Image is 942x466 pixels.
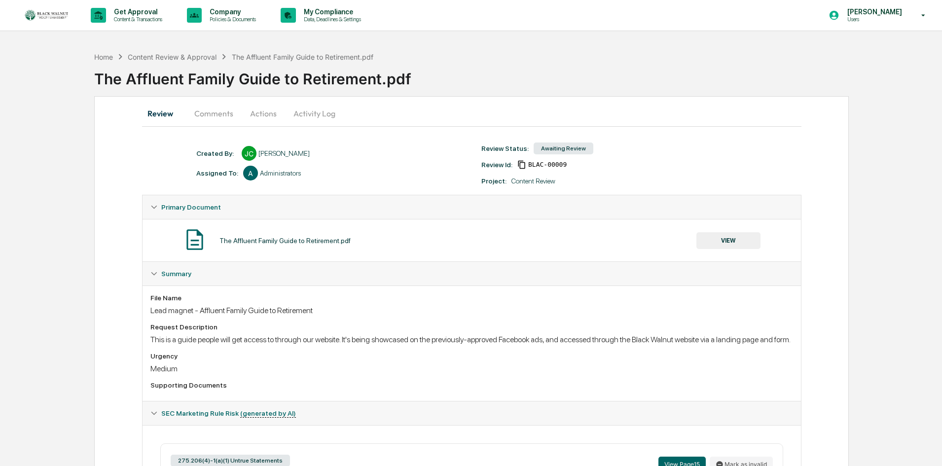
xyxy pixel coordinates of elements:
div: Urgency [150,352,793,360]
div: Summary [143,262,801,286]
div: [PERSON_NAME] [258,149,310,157]
p: Data, Deadlines & Settings [296,16,366,23]
iframe: Open customer support [910,433,937,460]
div: Project: [481,177,507,185]
span: 3bd50b8f-e376-4d34-b215-f6770c157d61 [528,161,567,169]
button: Comments [186,102,241,125]
div: Summary [143,286,801,401]
div: The Affluent Family Guide to Retirement.pdf [94,62,942,88]
div: File Name [150,294,793,302]
div: Home [94,53,113,61]
div: Lead magnet - Affluent Family Guide to Retirement [150,306,793,315]
span: Primary Document [161,203,221,211]
img: Document Icon [182,227,207,252]
div: Request Description [150,323,793,331]
div: Review Id: [481,161,512,169]
div: The Affluent Family Guide to Retirement.pdf [219,237,351,245]
div: Medium [150,364,793,373]
p: Content & Transactions [106,16,167,23]
div: This is a guide people will get access to through our website. It's being showcased on the previo... [150,335,793,344]
div: Primary Document [143,219,801,261]
button: VIEW [696,232,761,249]
div: Content Review [511,177,555,185]
p: Get Approval [106,8,167,16]
div: Primary Document [143,195,801,219]
p: [PERSON_NAME] [839,8,907,16]
div: Supporting Documents [150,381,793,389]
p: Policies & Documents [202,16,261,23]
button: Activity Log [286,102,343,125]
span: SEC Marketing Rule Risk [161,409,296,417]
span: Summary [161,270,191,278]
button: Actions [241,102,286,125]
img: logo [24,9,71,22]
div: A [243,166,258,180]
div: Created By: ‎ ‎ [196,149,237,157]
div: Content Review & Approval [128,53,217,61]
div: Awaiting Review [534,143,593,154]
div: SEC Marketing Rule Risk (generated by AI) [143,401,801,425]
u: (generated by AI) [240,409,296,418]
button: Review [142,102,186,125]
div: Review Status: [481,144,529,152]
div: Administrators [260,169,301,177]
div: Assigned To: [196,169,238,177]
div: The Affluent Family Guide to Retirement.pdf [232,53,373,61]
p: Users [839,16,907,23]
p: My Compliance [296,8,366,16]
div: JC [242,146,256,161]
div: secondary tabs example [142,102,801,125]
p: Company [202,8,261,16]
